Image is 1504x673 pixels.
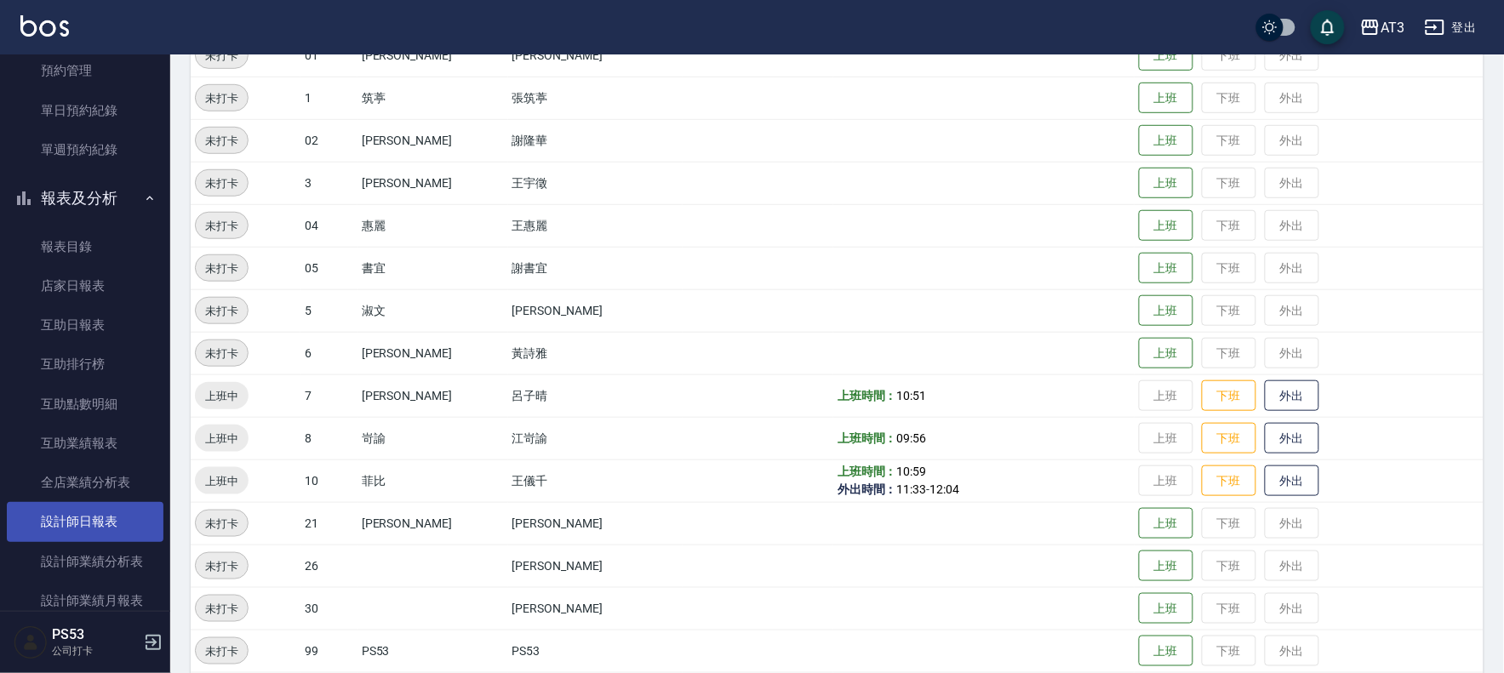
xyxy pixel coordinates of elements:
[1139,508,1193,539] button: 上班
[7,266,163,305] a: 店家日報表
[508,545,683,587] td: [PERSON_NAME]
[833,459,1135,502] td: -
[508,587,683,630] td: [PERSON_NAME]
[7,227,163,266] a: 報表目錄
[838,389,897,402] b: 上班時間：
[1139,253,1193,284] button: 上班
[508,77,683,119] td: 張筑葶
[7,130,163,169] a: 單週預約紀錄
[7,51,163,90] a: 預約管理
[300,374,357,417] td: 7
[508,119,683,162] td: 謝隆華
[300,417,357,459] td: 8
[196,600,248,618] span: 未打卡
[300,587,357,630] td: 30
[300,630,357,672] td: 99
[508,459,683,502] td: 王儀千
[7,91,163,130] a: 單日預約紀錄
[1139,40,1193,71] button: 上班
[7,542,163,581] a: 設計師業績分析表
[1139,550,1193,582] button: 上班
[508,374,683,417] td: 呂子晴
[357,34,508,77] td: [PERSON_NAME]
[196,89,248,107] span: 未打卡
[1265,465,1319,497] button: 外出
[196,345,248,362] span: 未打卡
[357,502,508,545] td: [PERSON_NAME]
[7,305,163,345] a: 互助日報表
[7,345,163,384] a: 互助排行榜
[1202,423,1256,454] button: 下班
[300,332,357,374] td: 6
[300,34,357,77] td: 01
[838,431,897,445] b: 上班時間：
[1265,423,1319,454] button: 外出
[357,162,508,204] td: [PERSON_NAME]
[357,417,508,459] td: 岢諭
[897,431,927,445] span: 09:56
[196,217,248,235] span: 未打卡
[1311,10,1345,44] button: save
[7,581,163,620] a: 設計師業績月報表
[508,247,683,289] td: 謝書宜
[196,47,248,65] span: 未打卡
[357,630,508,672] td: PS53
[930,482,960,496] span: 12:04
[508,417,683,459] td: 江岢諭
[7,463,163,502] a: 全店業績分析表
[838,465,897,478] b: 上班時間：
[508,332,683,374] td: 黃詩雅
[1139,593,1193,625] button: 上班
[357,77,508,119] td: 筑葶
[1381,17,1404,38] div: AT3
[357,119,508,162] td: [PERSON_NAME]
[52,643,139,659] p: 公司打卡
[1265,380,1319,412] button: 外出
[14,625,48,659] img: Person
[196,557,248,575] span: 未打卡
[1139,168,1193,199] button: 上班
[52,626,139,643] h5: PS53
[1202,465,1256,497] button: 下班
[1139,125,1193,157] button: 上班
[1139,636,1193,667] button: 上班
[7,385,163,424] a: 互助點數明細
[1418,12,1484,43] button: 登出
[357,332,508,374] td: [PERSON_NAME]
[357,204,508,247] td: 惠麗
[1202,380,1256,412] button: 下班
[300,119,357,162] td: 02
[195,387,249,405] span: 上班中
[508,162,683,204] td: 王宇徵
[897,465,927,478] span: 10:59
[1139,83,1193,114] button: 上班
[508,289,683,332] td: [PERSON_NAME]
[7,424,163,463] a: 互助業績報表
[196,515,248,533] span: 未打卡
[1139,295,1193,327] button: 上班
[195,472,249,490] span: 上班中
[7,176,163,220] button: 報表及分析
[300,459,357,502] td: 10
[357,247,508,289] td: 書宜
[357,289,508,332] td: 淑文
[300,247,357,289] td: 05
[357,374,508,417] td: [PERSON_NAME]
[838,482,897,496] b: 外出時間：
[1139,338,1193,369] button: 上班
[7,502,163,541] a: 設計師日報表
[196,260,248,277] span: 未打卡
[300,502,357,545] td: 21
[20,15,69,37] img: Logo
[508,502,683,545] td: [PERSON_NAME]
[300,162,357,204] td: 3
[196,174,248,192] span: 未打卡
[508,630,683,672] td: PS53
[897,389,927,402] span: 10:51
[508,204,683,247] td: 王惠麗
[300,545,357,587] td: 26
[1139,210,1193,242] button: 上班
[357,459,508,502] td: 菲比
[1353,10,1411,45] button: AT3
[300,204,357,247] td: 04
